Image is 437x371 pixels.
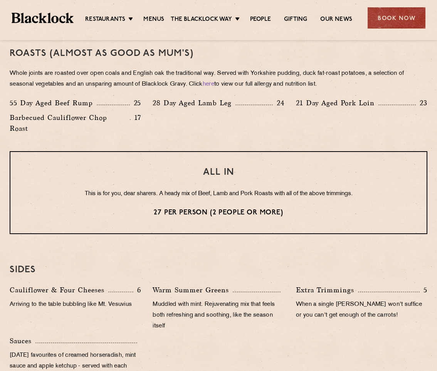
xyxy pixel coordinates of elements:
[26,167,411,177] h3: ALL IN
[368,7,425,29] div: Book Now
[10,336,35,346] p: Sauces
[85,16,125,24] a: Restaurants
[273,98,284,108] p: 24
[320,16,352,24] a: Our News
[296,285,358,295] p: Extra Trimmings
[10,112,130,134] p: Barbecued Cauliflower Chop Roast
[10,265,427,275] h3: SIDES
[203,81,214,87] a: here
[153,285,233,295] p: Warm Summer Greens
[10,285,108,295] p: Cauliflower & Four Cheeses
[296,299,427,321] p: When a single [PERSON_NAME] won't suffice or you can't get enough of the carrots!
[10,299,141,310] p: Arriving to the table bubbling like Mt. Vesuvius
[26,189,411,199] p: This is for you, dear sharers. A heady mix of Beef, Lamb and Pork Roasts with all of the above tr...
[153,98,235,108] p: 28 Day Aged Lamb Leg
[130,98,141,108] p: 25
[133,285,141,295] p: 6
[284,16,307,24] a: Gifting
[296,98,378,108] p: 21 Day Aged Pork Loin
[153,299,284,332] p: Muddled with mint. Rejuvenating mix that feels both refreshing and soothing, like the season itself
[250,16,271,24] a: People
[171,16,232,24] a: The Blacklock Way
[10,49,427,59] h3: Roasts (Almost as good as Mum's)
[420,285,427,295] p: 5
[12,13,74,23] img: BL_Textured_Logo-footer-cropped.svg
[10,68,427,90] p: Whole joints are roasted over open coals and English oak the traditional way. Served with Yorkshi...
[10,98,97,108] p: 55 Day Aged Beef Rump
[143,16,164,24] a: Menus
[26,208,411,218] p: 27 per person (2 people or more)
[131,113,141,123] p: 17
[416,98,427,108] p: 23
